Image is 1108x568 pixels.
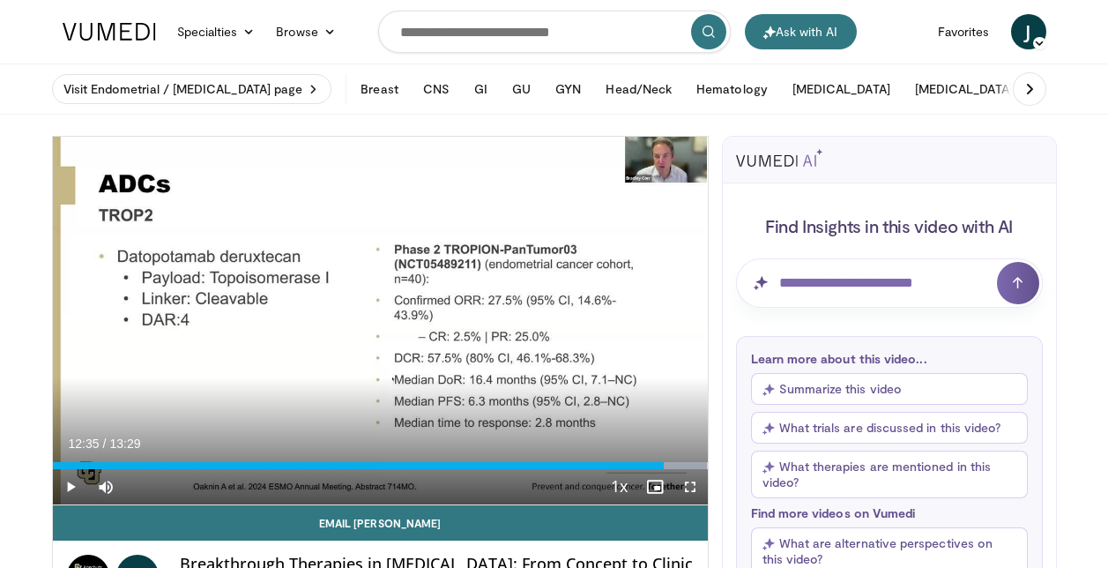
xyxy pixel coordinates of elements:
a: Visit Endometrial / [MEDICAL_DATA] page [52,74,332,104]
button: Hematology [686,71,778,107]
button: Head/Neck [595,71,682,107]
button: [MEDICAL_DATA] [904,71,1023,107]
span: 13:29 [109,437,140,451]
button: Playback Rate [602,469,637,504]
button: Fullscreen [673,469,708,504]
a: Specialties [167,14,266,49]
input: Search topics, interventions [378,11,731,53]
img: VuMedi Logo [63,23,156,41]
video-js: Video Player [53,137,708,505]
button: CNS [413,71,460,107]
button: Mute [88,469,123,504]
span: 12:35 [69,437,100,451]
p: Find more videos on Vumedi [751,505,1028,520]
button: [MEDICAL_DATA] [782,71,901,107]
a: J [1011,14,1046,49]
button: Enable picture-in-picture mode [637,469,673,504]
button: GYN [545,71,591,107]
input: Question for AI [736,258,1043,308]
h4: Find Insights in this video with AI [736,214,1043,237]
button: Breast [350,71,408,107]
button: What trials are discussed in this video? [751,412,1028,444]
a: Favorites [927,14,1000,49]
button: GU [502,71,541,107]
button: GI [464,71,498,107]
p: Learn more about this video... [751,351,1028,366]
button: Play [53,469,88,504]
div: Progress Bar [53,462,708,469]
a: Email [PERSON_NAME] [53,505,708,541]
span: / [103,437,107,451]
button: What therapies are mentioned in this video? [751,451,1028,498]
img: vumedi-ai-logo.svg [736,149,822,167]
a: Browse [265,14,346,49]
button: Summarize this video [751,373,1028,405]
button: Ask with AI [745,14,857,49]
